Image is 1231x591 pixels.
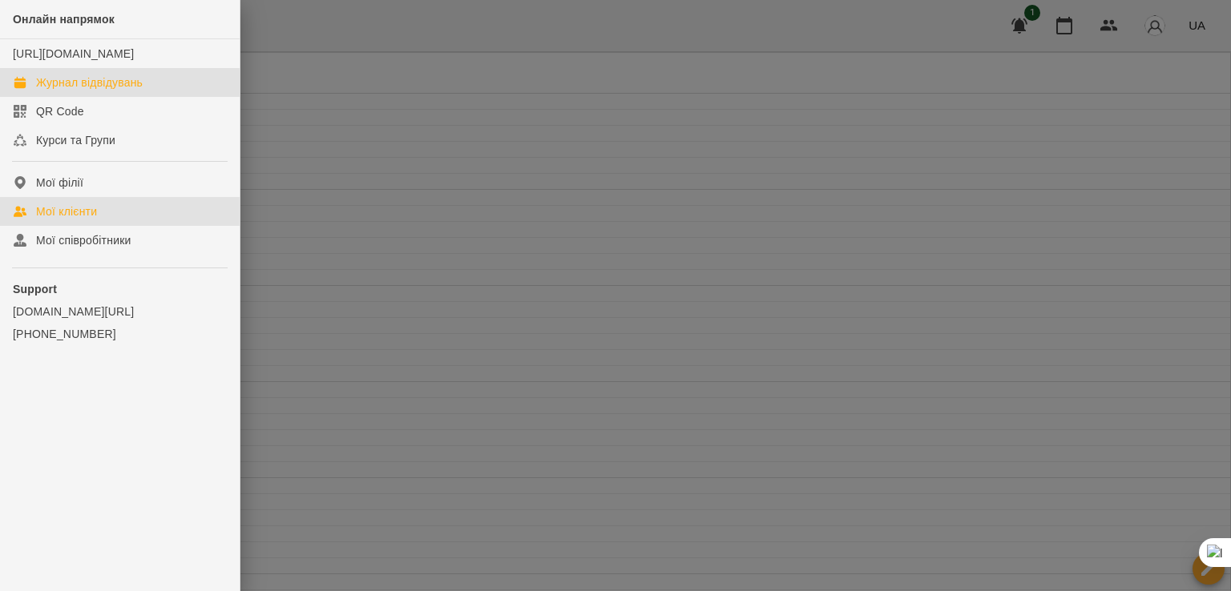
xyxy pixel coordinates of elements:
a: [URL][DOMAIN_NAME] [13,47,134,60]
div: Мої клієнти [36,203,97,219]
div: Журнал відвідувань [36,74,143,90]
div: QR Code [36,103,84,119]
span: Онлайн напрямок [13,13,115,26]
div: Мої філії [36,175,83,191]
p: Support [13,281,227,297]
a: [DOMAIN_NAME][URL] [13,304,227,320]
a: [PHONE_NUMBER] [13,326,227,342]
div: Курси та Групи [36,132,115,148]
div: Мої співробітники [36,232,131,248]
